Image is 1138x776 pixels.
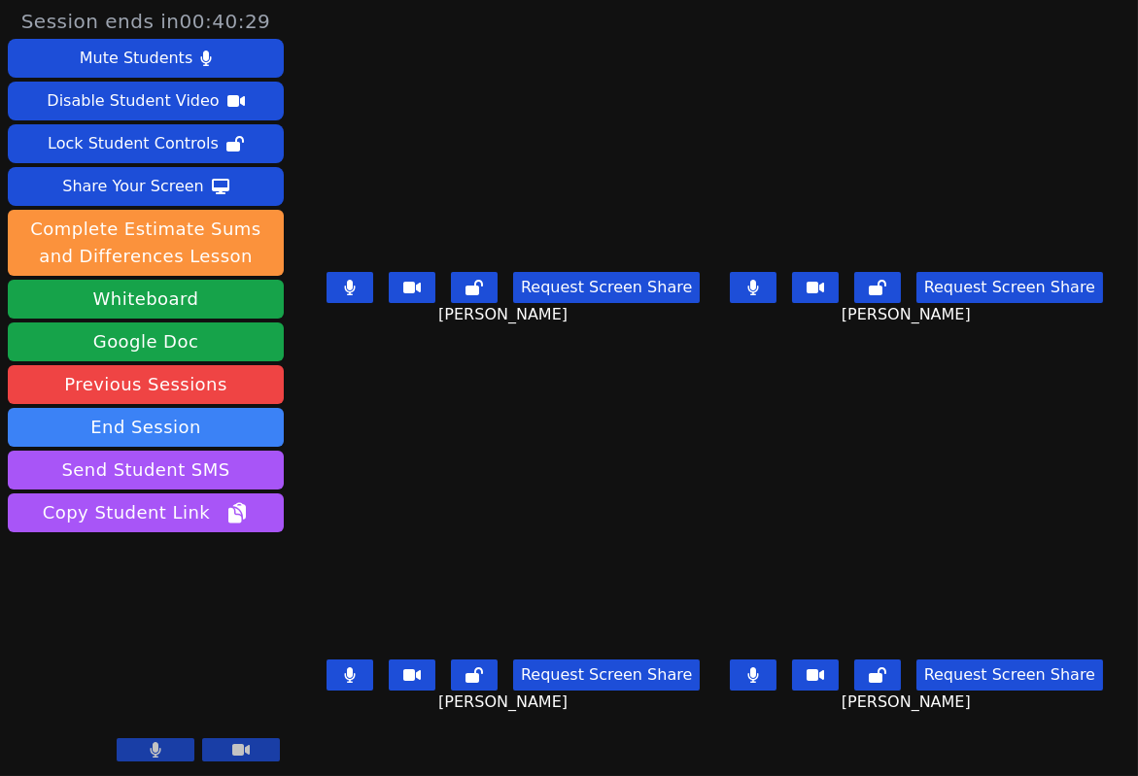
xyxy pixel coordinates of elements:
[513,272,700,303] button: Request Screen Share
[513,659,700,691] button: Request Screen Share
[438,691,572,714] span: [PERSON_NAME]
[8,451,284,489] button: Send Student SMS
[8,39,284,78] button: Mute Students
[8,82,284,120] button: Disable Student Video
[43,499,249,526] span: Copy Student Link
[8,210,284,276] button: Complete Estimate Sums and Differences Lesson
[48,128,219,159] div: Lock Student Controls
[8,167,284,206] button: Share Your Screen
[8,124,284,163] button: Lock Student Controls
[8,322,284,361] a: Google Doc
[8,493,284,532] button: Copy Student Link
[47,85,219,117] div: Disable Student Video
[80,43,192,74] div: Mute Students
[916,659,1103,691] button: Request Screen Share
[842,303,976,326] span: [PERSON_NAME]
[8,365,284,404] a: Previous Sessions
[8,408,284,447] button: End Session
[21,8,271,35] span: Session ends in
[180,10,271,33] time: 00:40:29
[8,280,284,319] button: Whiteboard
[438,303,572,326] span: [PERSON_NAME]
[916,272,1103,303] button: Request Screen Share
[842,691,976,714] span: [PERSON_NAME]
[62,171,204,202] div: Share Your Screen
